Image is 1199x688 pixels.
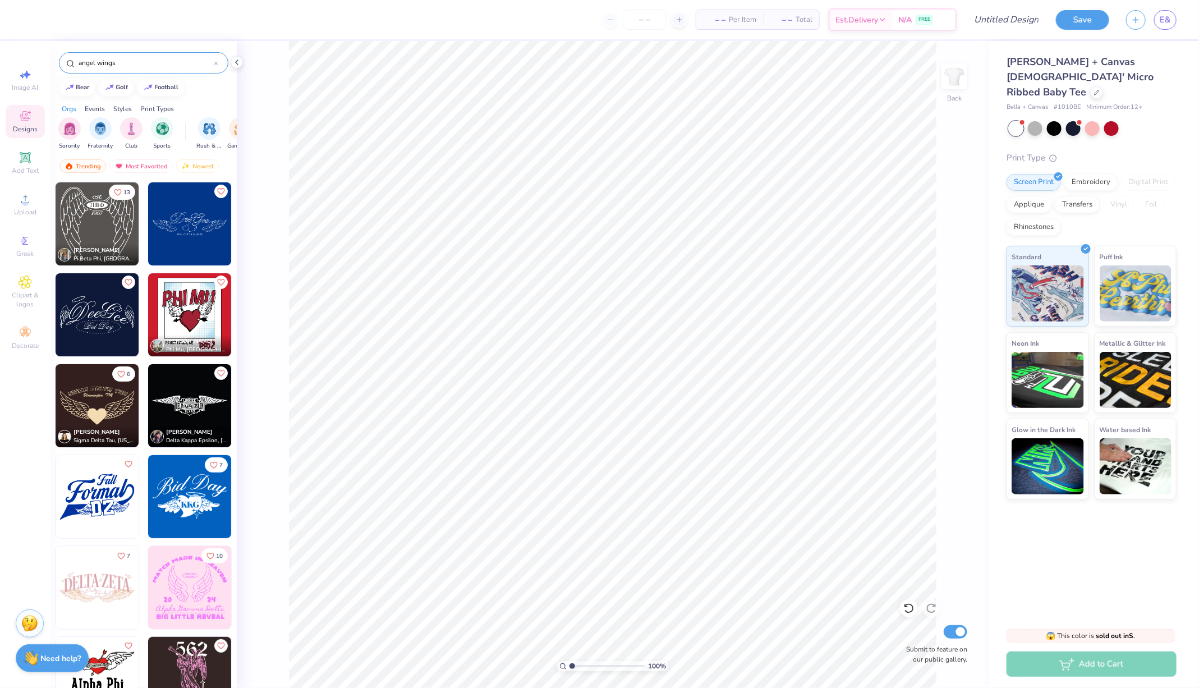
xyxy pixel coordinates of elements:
[1007,103,1048,112] span: Bella + Canvas
[965,8,1048,31] input: Untitled Design
[105,84,114,91] img: trend_line.gif
[1055,196,1100,213] div: Transfers
[703,14,725,26] span: – –
[729,14,756,26] span: Per Item
[65,162,73,170] img: trending.gif
[227,117,253,150] button: filter button
[123,190,130,195] span: 13
[73,428,120,436] span: [PERSON_NAME]
[1096,631,1134,640] strong: sold out in S
[203,122,216,135] img: Rush & Bid Image
[151,117,173,150] button: filter button
[137,79,184,96] button: football
[214,276,228,289] button: Like
[77,57,214,68] input: Try "Alpha"
[41,653,81,664] strong: Need help?
[231,455,314,538] img: 2183a532-102b-4753-920c-a96b293ab172
[214,366,228,380] button: Like
[918,16,930,24] span: FREE
[1012,352,1084,408] img: Neon Ink
[6,291,45,309] span: Clipart & logos
[166,337,213,345] span: [PERSON_NAME]
[88,117,113,150] div: filter for Fraternity
[1046,631,1136,641] span: This color is .
[144,84,153,91] img: trend_line.gif
[796,14,812,26] span: Total
[1154,10,1177,30] a: E&
[139,364,222,447] img: 205baa35-f9c8-48b9-9a1a-e347b7c020bc
[148,182,231,265] img: 7d12f191-5ebd-4c00-aedd-22d987b152a6
[1064,174,1118,191] div: Embroidery
[139,182,222,265] img: c7d0122f-8e54-4577-842f-e9bfd675b51d
[88,117,113,150] button: filter button
[56,546,139,629] img: e45ef86b-8712-4d0a-b11a-5ca6dc32e0e1
[1007,152,1177,164] div: Print Type
[1012,265,1084,322] img: Standard
[112,548,135,563] button: Like
[154,142,171,150] span: Sports
[73,255,134,263] span: Pi Beta Phi, [GEOGRAPHIC_DATA][US_STATE]
[62,104,76,114] div: Orgs
[1103,196,1134,213] div: Vinyl
[127,553,130,559] span: 7
[139,546,222,629] img: 33590ed7-2a0d-4efb-b6e0-e927cc6c9d32
[122,639,135,653] button: Like
[150,430,164,443] img: Avatar
[122,457,135,471] button: Like
[59,159,106,173] div: Trending
[1086,103,1142,112] span: Minimum Order: 12 +
[216,553,223,559] span: 10
[58,117,81,150] div: filter for Sorority
[1100,438,1172,494] img: Water based Ink
[1012,438,1084,494] img: Glow in the Dark Ink
[205,457,228,473] button: Like
[943,65,966,88] img: Back
[58,430,71,443] img: Avatar
[56,182,139,265] img: 9e64989a-326c-4474-b247-01fa70fcd394
[947,93,962,103] div: Back
[155,84,179,90] div: football
[1056,10,1109,30] button: Save
[148,364,231,447] img: 94a04f79-d318-4916-abe2-86b84776be8c
[1121,174,1175,191] div: Digital Print
[148,455,231,538] img: 6ddf883e-6637-4e28-8497-52a7a8190e01
[85,104,105,114] div: Events
[76,84,90,90] div: bear
[227,117,253,150] div: filter for Game Day
[148,273,231,356] img: 271f72cd-5197-48a2-8b92-964725d602cb
[214,639,228,653] button: Like
[231,273,314,356] img: 3b0919b3-54a7-4329-850e-2640a8787f72
[166,346,227,354] span: Phi Mu, [GEOGRAPHIC_DATA][US_STATE] at [GEOGRAPHIC_DATA]
[56,455,139,538] img: 0118637f-a590-401d-b18f-15bde0231358
[127,371,130,377] span: 6
[900,644,967,664] label: Submit to feature on our public gallery.
[196,142,222,150] span: Rush & Bid
[1138,196,1164,213] div: Foil
[196,117,222,150] div: filter for Rush & Bid
[113,104,132,114] div: Styles
[12,166,39,175] span: Add Text
[13,125,38,134] span: Designs
[139,455,222,538] img: 8db766d8-7bce-43b7-970f-3422d0770ecd
[94,122,107,135] img: Fraternity Image
[12,341,39,350] span: Decorate
[214,185,228,198] button: Like
[58,248,71,262] img: Avatar
[1100,251,1123,263] span: Puff Ink
[835,14,878,26] span: Est. Delivery
[231,182,314,265] img: 4cbda0e8-8983-4723-ab18-3d6405ce14b8
[112,366,135,382] button: Like
[623,10,667,30] input: – –
[99,79,134,96] button: golf
[148,546,231,629] img: d5b1485a-59a5-419e-8e2e-013520ea89ba
[1046,631,1056,641] span: 😱
[17,249,34,258] span: Greek
[122,276,135,289] button: Like
[1007,196,1051,213] div: Applique
[120,117,143,150] button: filter button
[73,246,120,254] span: [PERSON_NAME]
[125,142,137,150] span: Club
[56,364,139,447] img: 1b07be52-aec5-4ddf-ae7f-ef0fdd6c904a
[116,84,128,90] div: golf
[181,162,190,170] img: Newest.gif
